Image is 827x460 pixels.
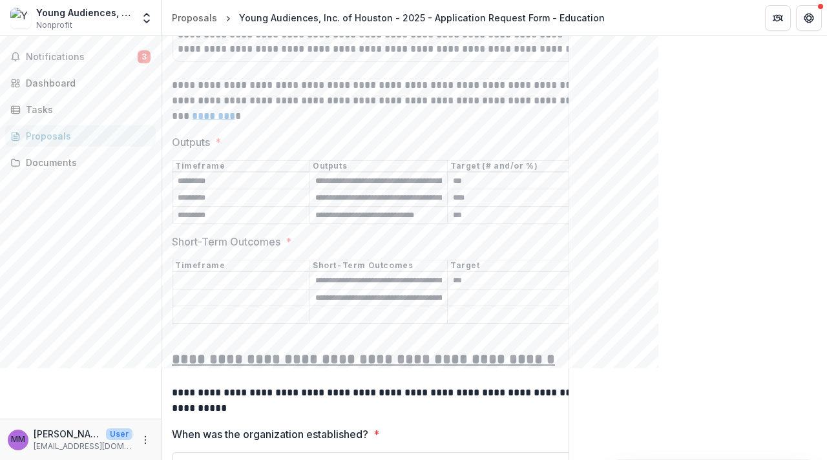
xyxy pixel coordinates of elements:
th: Target [448,260,585,272]
span: 3 [138,50,151,63]
a: Proposals [167,8,222,27]
div: Documents [26,156,145,169]
th: Target (# and/or %) [448,160,585,172]
div: Tasks [26,103,145,116]
button: More [138,432,153,448]
img: Young Audiences, Inc. of Houston [10,8,31,28]
nav: breadcrumb [167,8,610,27]
button: Partners [765,5,791,31]
th: Timeframe [173,260,310,272]
a: Dashboard [5,72,156,94]
button: Get Help [796,5,822,31]
span: Nonprofit [36,19,72,31]
a: Tasks [5,99,156,120]
span: Notifications [26,52,138,63]
p: [EMAIL_ADDRESS][DOMAIN_NAME] [34,441,132,452]
div: Mary Mettenbrink [11,435,25,444]
div: Proposals [172,11,217,25]
p: [PERSON_NAME] [34,427,101,441]
div: Young Audiences, Inc. of [GEOGRAPHIC_DATA] [36,6,132,19]
button: Notifications3 [5,47,156,67]
div: Young Audiences, Inc. of Houston - 2025 - Application Request Form - Education [239,11,605,25]
p: User [106,428,132,440]
th: Outputs [310,160,448,172]
p: Short-Term Outcomes [172,234,280,249]
div: Dashboard [26,76,145,90]
a: Proposals [5,125,156,147]
p: Outputs [172,134,210,150]
div: Proposals [26,129,145,143]
p: When was the organization established? [172,426,368,442]
th: Short-Term Outcomes [310,260,448,272]
button: Open entity switcher [138,5,156,31]
a: Documents [5,152,156,173]
th: Timeframe [173,160,310,172]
